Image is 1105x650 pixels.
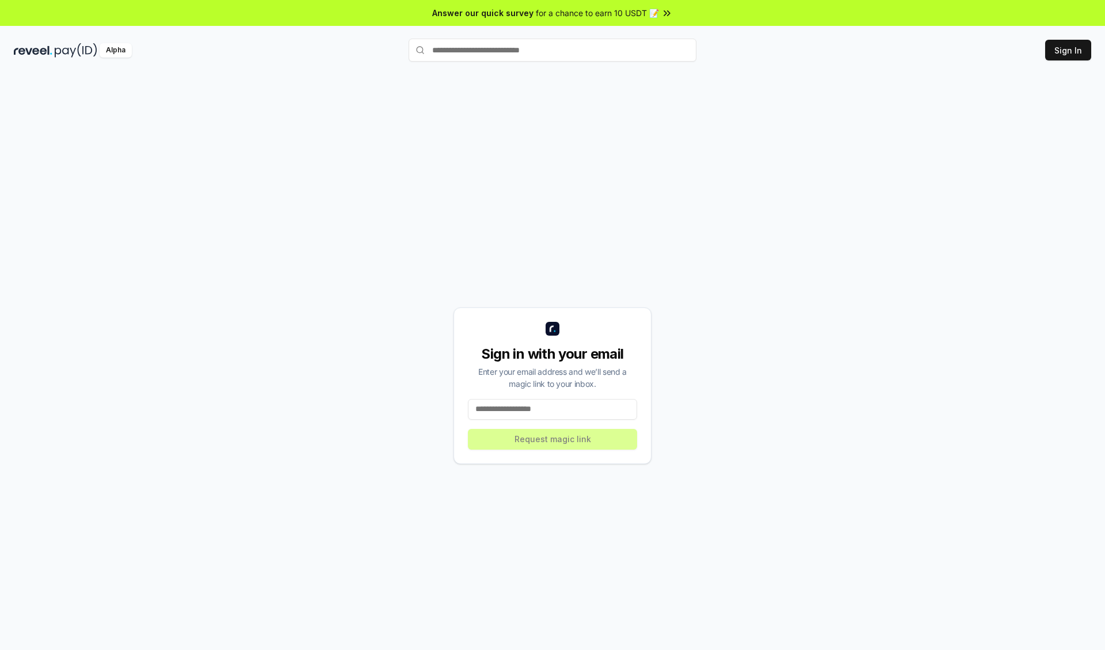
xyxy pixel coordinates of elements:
img: reveel_dark [14,43,52,58]
button: Sign In [1045,40,1091,60]
div: Enter your email address and we’ll send a magic link to your inbox. [468,366,637,390]
div: Sign in with your email [468,345,637,363]
div: Alpha [100,43,132,58]
span: for a chance to earn 10 USDT 📝 [536,7,659,19]
span: Answer our quick survey [432,7,534,19]
img: logo_small [546,322,559,336]
img: pay_id [55,43,97,58]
